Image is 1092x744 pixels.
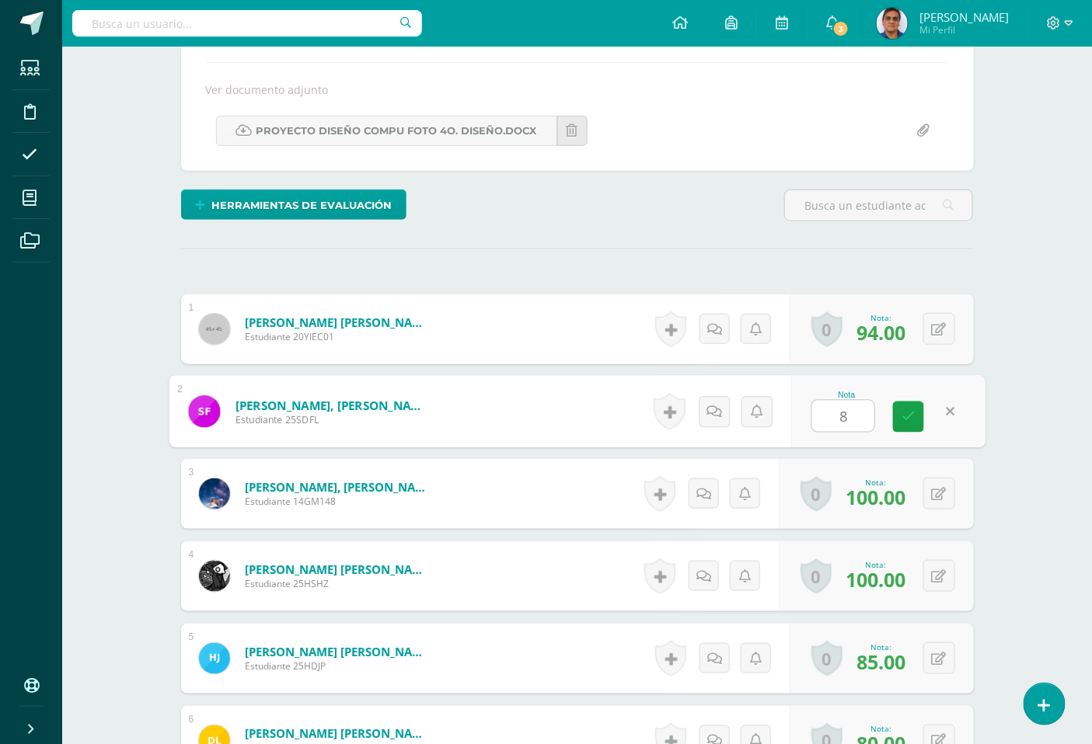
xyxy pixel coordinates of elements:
a: [PERSON_NAME] [PERSON_NAME] [245,644,431,659]
a: [PERSON_NAME] [PERSON_NAME] [245,726,431,742]
span: Estudiante 14GM148 [245,495,431,508]
input: Busca un estudiante aquí... [785,190,972,221]
img: 45x45 [199,314,230,345]
a: [PERSON_NAME], [PERSON_NAME] [245,479,431,495]
span: 100.00 [846,484,906,510]
span: [PERSON_NAME] [919,9,1009,25]
a: proyecto diseño compu foto 4o. Diseño.docx [216,116,557,146]
span: 100.00 [846,566,906,593]
a: [PERSON_NAME] [PERSON_NAME] [245,315,431,330]
img: 273b6853e3968a0849ea5b67cbf1d59c.png [877,8,908,39]
span: Mi Perfil [919,23,1009,37]
div: Nota: [857,641,906,652]
a: 0 [801,558,832,594]
a: 0 [811,641,843,676]
div: Nota: [846,559,906,570]
div: Nota: [846,477,906,488]
span: Estudiante 25SDFL [235,413,427,427]
div: Nota: [857,312,906,323]
input: Busca un usuario... [72,10,422,37]
div: Nota [811,391,882,399]
span: Estudiante 25HSHZ [245,577,431,590]
a: Herramientas de evaluación [181,189,406,220]
span: 3 [832,20,850,37]
img: b7ce26423c8b5fd0ad9784620c4edf8a.png [199,643,230,674]
a: 0 [801,476,832,512]
span: 85.00 [857,648,906,675]
div: Ver documento adjunto [200,82,955,97]
a: 0 [811,311,843,347]
img: 8efb7868bc13e23b8a50a17bd6479216.png [199,478,230,509]
img: 82e35952a61a7bb116b1d71fd6c769be.png [188,395,220,427]
a: [PERSON_NAME] [PERSON_NAME] [245,561,431,577]
input: 0-100.0 [812,401,874,432]
img: 93398559f9ac5f1b8d6bbb7739e9217f.png [199,561,230,592]
span: 94.00 [857,319,906,346]
div: Nota: [857,724,906,735]
a: [PERSON_NAME], [PERSON_NAME] [235,397,427,413]
span: Herramientas de evaluación [211,191,392,220]
span: Estudiante 25HDJP [245,659,431,673]
span: Estudiante 20YIEC01 [245,330,431,343]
